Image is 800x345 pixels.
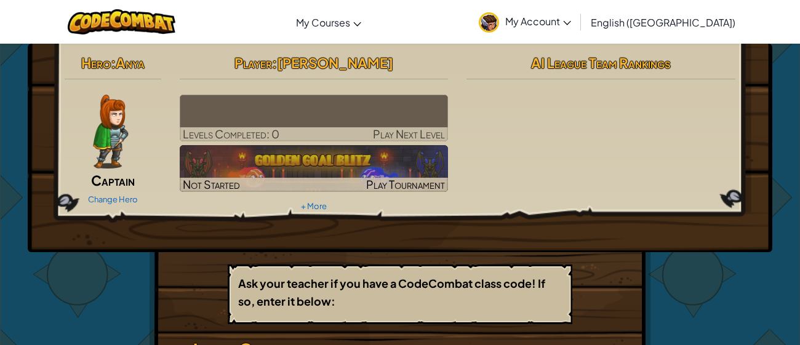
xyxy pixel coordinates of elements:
a: + More [301,201,327,211]
span: Not Started [183,177,240,191]
span: Play Tournament [366,177,445,191]
span: [PERSON_NAME] [277,54,393,71]
span: : [111,54,116,71]
span: Anya [116,54,145,71]
span: My Account [505,15,571,28]
span: My Courses [296,16,350,29]
a: My Courses [290,6,367,39]
a: My Account [473,2,577,41]
img: CodeCombat logo [68,9,175,34]
a: Change Hero [88,194,138,204]
a: English ([GEOGRAPHIC_DATA]) [585,6,742,39]
span: Play Next Level [373,127,445,141]
img: avatar [479,12,499,33]
a: Play Next Level [180,95,449,141]
img: captain-pose.png [93,95,128,169]
span: Hero [81,54,111,71]
span: English ([GEOGRAPHIC_DATA]) [591,16,735,29]
span: : [272,54,277,71]
b: Ask your teacher if you have a CodeCombat class code! If so, enter it below: [238,276,545,308]
span: Player [234,54,272,71]
span: Captain [91,172,135,189]
span: Levels Completed: 0 [183,127,279,141]
a: Not StartedPlay Tournament [180,145,449,192]
span: AI League Team Rankings [531,54,671,71]
img: Golden Goal [180,145,449,192]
